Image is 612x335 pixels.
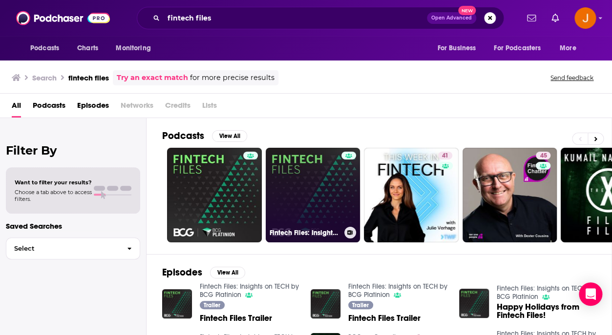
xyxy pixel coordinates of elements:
[200,282,299,299] a: Fintech Files: Insights on TECH by BCG Platinion
[12,98,21,118] a: All
[463,148,557,242] a: 45
[427,12,476,24] button: Open AdvancedNew
[348,282,447,299] a: Fintech Files: Insights on TECH by BCG Platinion
[458,6,476,15] span: New
[348,314,421,322] a: Fintech Files Trailer
[266,148,360,242] a: Fintech Files: Insights on TECH by BCG Platinion
[270,229,340,237] h3: Fintech Files: Insights on TECH by BCG Platinion
[430,39,488,58] button: open menu
[548,10,563,26] a: Show notifications dropdown
[202,98,217,118] span: Lists
[548,74,596,82] button: Send feedback
[523,10,540,26] a: Show notifications dropdown
[311,289,340,319] img: Fintech Files Trailer
[77,41,98,55] span: Charts
[109,39,163,58] button: open menu
[574,7,596,29] img: User Profile
[30,41,59,55] span: Podcasts
[536,152,550,159] a: 45
[459,289,489,318] img: Happy Holidays from Fintech Files!
[190,72,274,83] span: for more precise results
[431,16,472,20] span: Open Advanced
[438,152,452,159] a: 41
[494,41,541,55] span: For Podcasters
[32,73,57,82] h3: Search
[162,130,247,142] a: PodcastsView All
[15,179,92,186] span: Want to filter your results?
[117,72,188,83] a: Try an exact match
[6,237,140,259] button: Select
[574,7,596,29] span: Logged in as justine87181
[212,130,247,142] button: View All
[540,151,547,161] span: 45
[15,189,92,202] span: Choose a tab above to access filters.
[23,39,72,58] button: open menu
[497,284,596,301] a: Fintech Files: Insights on TECH by BCG Platinion
[33,98,65,118] a: Podcasts
[6,245,119,252] span: Select
[6,221,140,231] p: Saved Searches
[442,151,448,161] span: 41
[204,302,220,308] span: Trailer
[116,41,150,55] span: Monitoring
[497,303,596,319] a: Happy Holidays from Fintech Files!
[137,7,504,29] div: Search podcasts, credits, & more...
[579,282,602,306] div: Open Intercom Messenger
[162,266,245,278] a: EpisodesView All
[164,10,427,26] input: Search podcasts, credits, & more...
[68,73,109,82] h3: fintech files
[574,7,596,29] button: Show profile menu
[165,98,190,118] span: Credits
[6,143,140,158] h2: Filter By
[200,314,272,322] a: Fintech Files Trailer
[16,9,110,27] img: Podchaser - Follow, Share and Rate Podcasts
[437,41,476,55] span: For Business
[71,39,104,58] a: Charts
[352,302,369,308] span: Trailer
[487,39,555,58] button: open menu
[364,148,459,242] a: 41
[210,267,245,278] button: View All
[162,289,192,319] img: Fintech Files Trailer
[162,130,204,142] h2: Podcasts
[121,98,153,118] span: Networks
[162,266,202,278] h2: Episodes
[560,41,576,55] span: More
[77,98,109,118] a: Episodes
[553,39,589,58] button: open menu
